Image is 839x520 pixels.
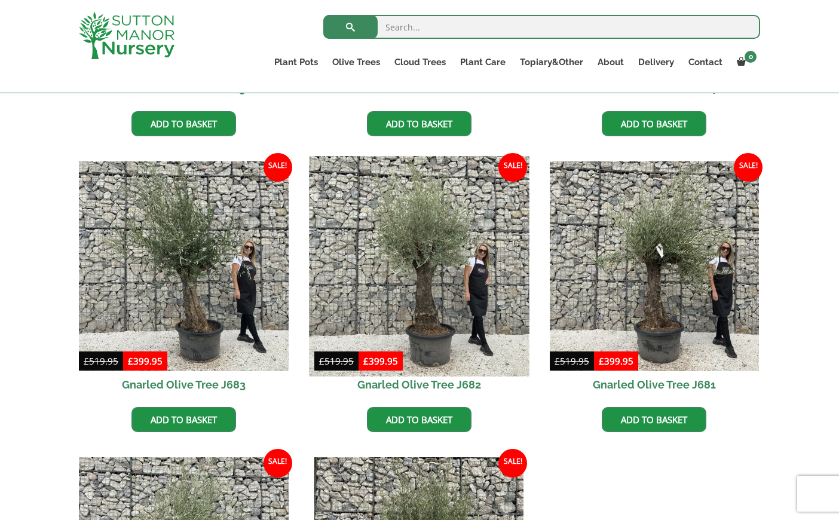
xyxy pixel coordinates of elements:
span: £ [363,355,369,367]
span: £ [555,355,560,367]
a: Add to basket: “Gnarled Olive Tree J684” [602,111,706,136]
span: £ [599,355,604,367]
a: Sale! Gnarled Olive Tree J681 [550,161,760,398]
span: £ [84,355,89,367]
bdi: 519.95 [555,355,589,367]
a: Olive Trees [325,54,387,71]
h2: Gnarled Olive Tree J682 [314,371,524,398]
img: logo [79,12,174,59]
span: Sale! [498,153,527,182]
a: Add to basket: “Gnarled Olive Tree J689” [131,111,236,136]
bdi: 399.95 [363,355,398,367]
a: About [590,54,631,71]
a: Add to basket: “Gnarled Olive Tree J686” [367,111,471,136]
img: Gnarled Olive Tree J682 [309,156,529,376]
bdi: 399.95 [128,355,163,367]
h2: Gnarled Olive Tree J681 [550,371,760,398]
a: Cloud Trees [387,54,453,71]
a: Add to basket: “Gnarled Olive Tree J683” [131,407,236,432]
a: Sale! Gnarled Olive Tree J682 [314,161,524,398]
span: Sale! [264,153,292,182]
a: Add to basket: “Gnarled Olive Tree J681” [602,407,706,432]
img: Gnarled Olive Tree J683 [79,161,289,371]
bdi: 519.95 [84,355,118,367]
img: Gnarled Olive Tree J681 [550,161,760,371]
bdi: 399.95 [599,355,633,367]
span: 0 [745,51,757,63]
a: Plant Care [453,54,513,71]
span: £ [128,355,133,367]
h2: Gnarled Olive Tree J683 [79,371,289,398]
bdi: 519.95 [319,355,354,367]
a: Delivery [631,54,681,71]
a: Sale! Gnarled Olive Tree J683 [79,161,289,398]
span: £ [319,355,324,367]
span: Sale! [498,449,527,478]
span: Sale! [264,449,292,478]
a: Add to basket: “Gnarled Olive Tree J682” [367,407,471,432]
a: Topiary&Other [513,54,590,71]
span: Sale! [734,153,763,182]
input: Search... [323,15,760,39]
a: 0 [730,54,760,71]
a: Plant Pots [267,54,325,71]
a: Contact [681,54,730,71]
